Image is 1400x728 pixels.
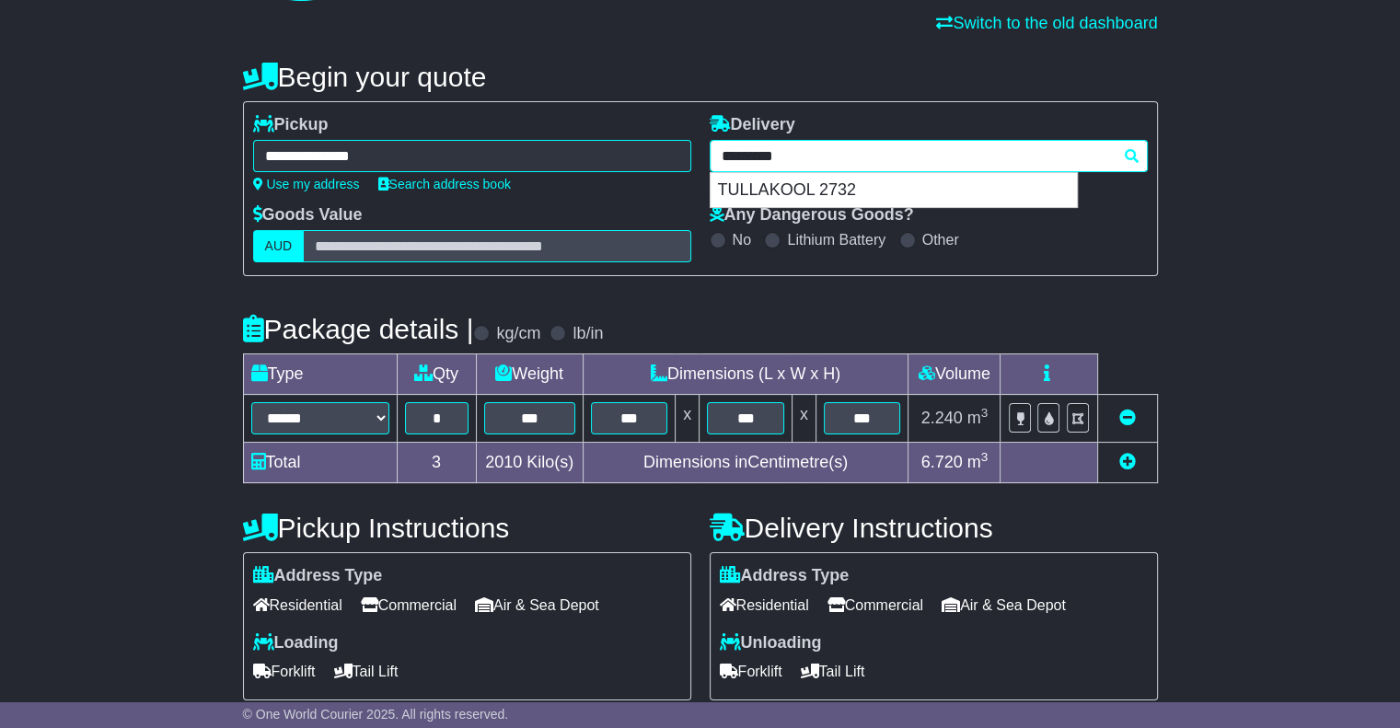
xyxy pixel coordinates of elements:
label: AUD [253,230,305,262]
td: Volume [908,354,1001,395]
h4: Pickup Instructions [243,513,691,543]
span: Air & Sea Depot [942,591,1066,619]
h4: Delivery Instructions [710,513,1158,543]
label: Any Dangerous Goods? [710,205,914,225]
a: Search address book [378,177,511,191]
label: Loading [253,633,339,653]
label: Pickup [253,115,329,135]
h4: Begin your quote [243,62,1158,92]
label: Address Type [720,566,850,586]
sup: 3 [981,450,989,464]
span: Residential [253,591,342,619]
label: Lithium Battery [787,231,885,248]
td: Kilo(s) [476,443,583,483]
td: 3 [397,443,476,483]
span: m [967,409,989,427]
span: Forklift [720,657,782,686]
span: Commercial [361,591,457,619]
span: m [967,453,989,471]
span: Tail Lift [334,657,399,686]
div: TULLAKOOL 2732 [711,173,1077,208]
a: Switch to the old dashboard [936,14,1157,32]
span: Residential [720,591,809,619]
a: Remove this item [1119,409,1136,427]
td: Type [243,354,397,395]
span: Air & Sea Depot [475,591,599,619]
label: Goods Value [253,205,363,225]
label: Unloading [720,633,822,653]
label: Other [922,231,959,248]
td: Dimensions in Centimetre(s) [583,443,908,483]
span: Tail Lift [801,657,865,686]
span: Commercial [827,591,923,619]
td: x [792,395,816,443]
td: Total [243,443,397,483]
label: lb/in [573,324,603,344]
label: kg/cm [496,324,540,344]
h4: Package details | [243,314,474,344]
label: Address Type [253,566,383,586]
label: Delivery [710,115,795,135]
td: Weight [476,354,583,395]
span: © One World Courier 2025. All rights reserved. [243,707,509,722]
span: 6.720 [921,453,963,471]
td: x [676,395,700,443]
td: Dimensions (L x W x H) [583,354,908,395]
span: 2010 [485,453,522,471]
span: 2.240 [921,409,963,427]
label: No [733,231,751,248]
sup: 3 [981,406,989,420]
td: Qty [397,354,476,395]
a: Add new item [1119,453,1136,471]
span: Forklift [253,657,316,686]
a: Use my address [253,177,360,191]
